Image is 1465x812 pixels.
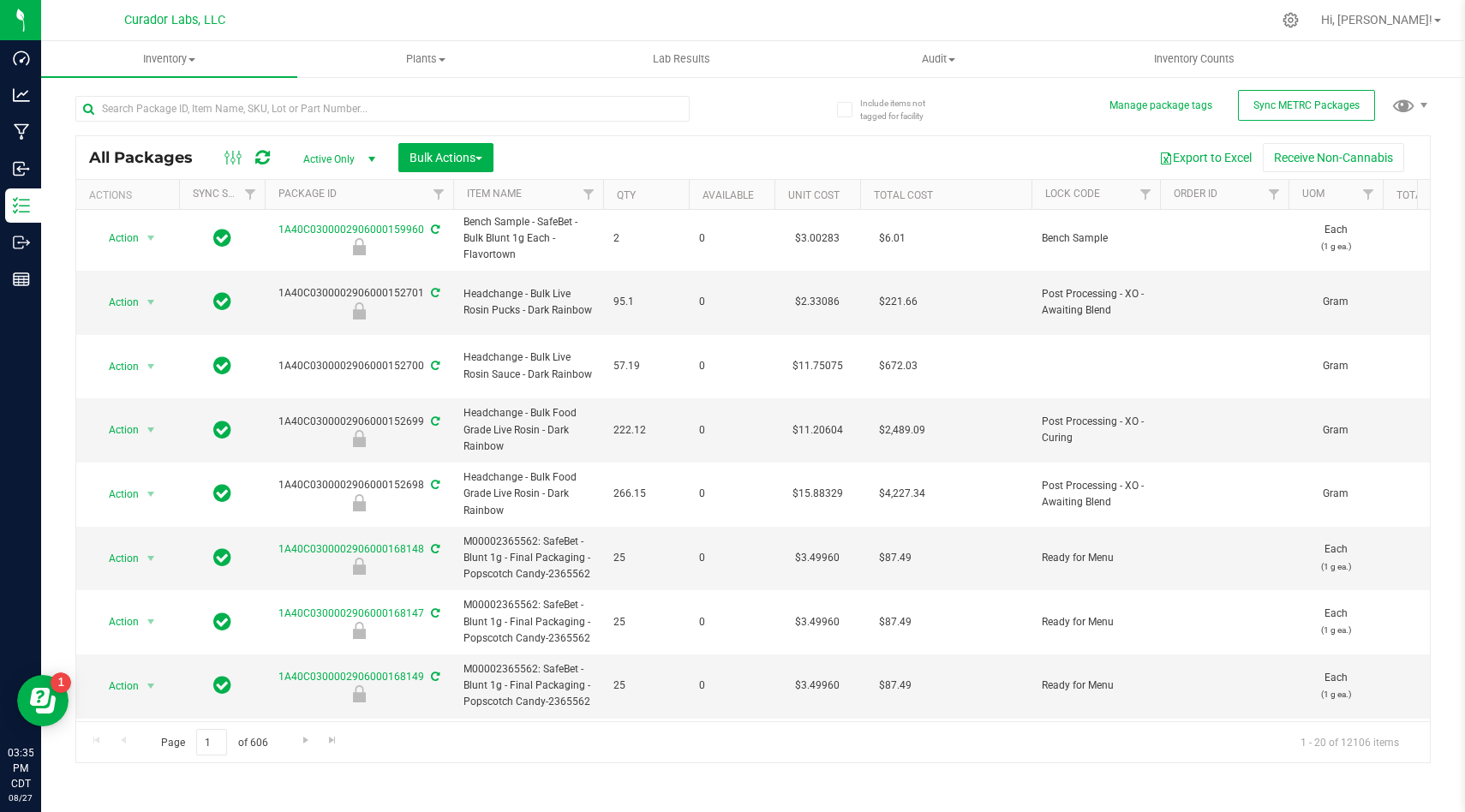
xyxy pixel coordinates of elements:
[320,729,345,752] a: Go to the last page
[141,290,162,314] span: select
[141,610,162,634] span: select
[575,180,603,209] a: Filter
[699,550,764,566] span: 0
[613,294,679,310] span: 95.1
[124,13,225,27] span: Curador Labs, LLC
[13,87,30,104] inline-svg: Analytics
[428,224,439,236] span: Sync from Compliance System
[410,151,482,164] span: Bulk Actions
[463,661,593,711] span: M00002365562: SafeBet - Blunt 1g - Final Packaging - Popscotch Candy-2365562
[1263,143,1404,172] button: Receive Non-Cannabis
[75,96,690,122] input: Search Package ID, Item Name, SKU, Lot or Part Number...
[1299,670,1372,702] span: Each
[463,214,593,264] span: Bench Sample - SafeBet - Bulk Blunt 1g Each - Flavortown
[293,729,318,752] a: Go to the next page
[463,597,593,647] span: M00002365562: SafeBet - Blunt 1g - Final Packaging - Popscotch Candy-2365562
[262,414,456,447] div: 1A40C0300002906000152699
[1299,622,1372,638] p: (1 g ea.)
[213,673,231,697] span: In Sync
[262,285,456,319] div: 1A40C0300002906000152701
[41,51,297,67] span: Inventory
[141,674,162,698] span: select
[1132,180,1160,209] a: Filter
[1299,222,1372,254] span: Each
[278,543,424,555] a: 1A40C0300002906000168148
[1299,686,1372,702] p: (1 g ea.)
[93,546,140,570] span: Action
[1299,294,1372,310] span: Gram
[774,527,860,591] td: $3.49960
[262,238,456,255] div: Bench Sample
[262,358,456,374] div: 1A40C0300002906000152700
[1299,606,1372,638] span: Each
[428,360,439,372] span: Sync from Compliance System
[774,207,860,272] td: $3.00283
[213,226,231,250] span: In Sync
[1148,143,1263,172] button: Export to Excel
[428,543,439,555] span: Sync from Compliance System
[13,160,30,177] inline-svg: Inbound
[141,355,162,379] span: select
[213,481,231,505] span: In Sync
[1280,12,1301,28] div: Manage settings
[463,286,593,319] span: Headchange - Bulk Live Rosin Pucks - Dark Rainbow
[298,51,553,67] span: Plants
[262,685,456,702] div: Ready for Menu
[613,550,679,566] span: 25
[810,41,1066,77] a: Audit
[613,486,679,502] span: 266.15
[774,398,860,463] td: $11.20604
[1299,486,1372,502] span: Gram
[774,463,860,527] td: $15.88329
[213,546,231,570] span: In Sync
[870,226,914,251] span: $6.01
[1042,286,1150,319] span: Post Processing - XO - Awaiting Blend
[463,469,593,519] span: Headchange - Bulk Food Grade Live Rosin - Dark Rainbow
[141,226,162,250] span: select
[774,335,860,399] td: $11.75075
[398,143,493,172] button: Bulk Actions
[870,290,926,314] span: $221.66
[428,607,439,619] span: Sync from Compliance System
[703,189,754,201] a: Available
[13,123,30,140] inline-svg: Manufacturing
[1238,90,1375,121] button: Sync METRC Packages
[141,418,162,442] span: select
[1042,614,1150,630] span: Ready for Menu
[613,614,679,630] span: 25
[1299,422,1372,439] span: Gram
[93,674,140,698] span: Action
[1321,13,1432,27] span: Hi, [PERSON_NAME]!
[1299,541,1372,574] span: Each
[13,271,30,288] inline-svg: Reports
[236,180,265,209] a: Filter
[613,678,679,694] span: 25
[870,546,920,570] span: $87.49
[467,188,522,200] a: Item Name
[463,405,593,455] span: Headchange - Bulk Food Grade Live Rosin - Dark Rainbow
[870,481,934,506] span: $4,227.34
[1067,41,1323,77] a: Inventory Counts
[196,729,227,755] input: 1
[463,349,593,382] span: Headchange - Bulk Live Rosin Sauce - Dark Rainbow
[1253,99,1360,111] span: Sync METRC Packages
[1302,188,1324,200] a: UOM
[860,97,946,122] span: Include items not tagged for facility
[1045,188,1100,200] a: Lock Code
[1109,99,1212,113] button: Manage package tags
[51,672,71,693] iframe: Resource center unread badge
[425,180,453,209] a: Filter
[262,302,456,319] div: Post Processing - XO - Awaiting Blend
[93,226,140,250] span: Action
[262,477,456,510] div: 1A40C0300002906000152698
[193,188,259,200] a: Sync Status
[699,486,764,502] span: 0
[89,189,172,201] div: Actions
[463,534,593,583] span: M00002365562: SafeBet - Blunt 1g - Final Packaging - Popscotch Candy-2365562
[870,673,920,698] span: $87.49
[1042,230,1150,247] span: Bench Sample
[774,271,860,335] td: $2.33086
[788,189,840,201] a: Unit Cost
[262,622,456,639] div: Ready for Menu
[870,418,934,443] span: $2,489.09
